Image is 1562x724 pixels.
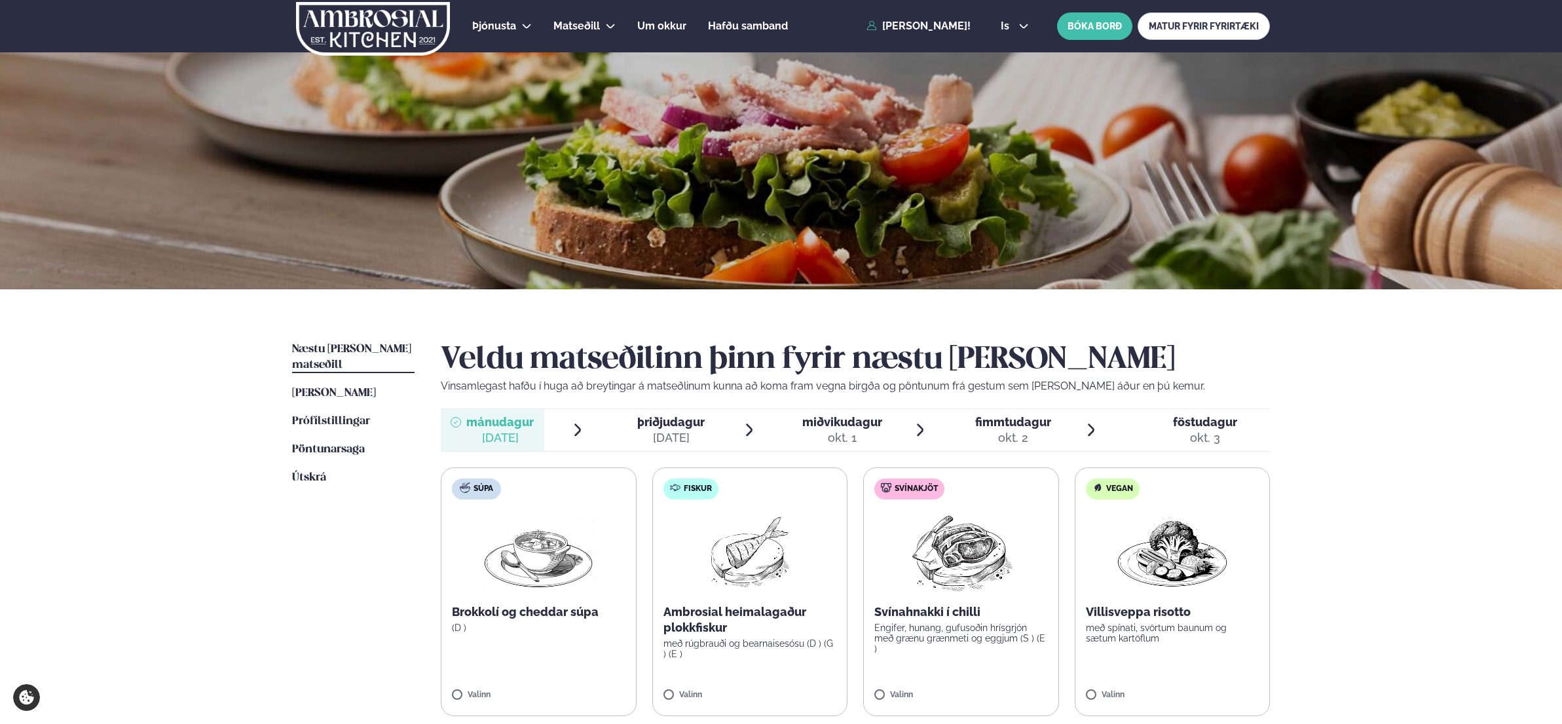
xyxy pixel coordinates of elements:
a: Næstu [PERSON_NAME] matseðill [292,342,415,373]
span: Fiskur [684,484,712,494]
a: [PERSON_NAME] [292,386,376,401]
p: Villisveppa risotto [1086,604,1259,620]
div: okt. 3 [1173,430,1237,446]
a: Um okkur [637,18,686,34]
a: Hafðu samband [708,18,788,34]
span: mánudagur [466,415,534,429]
a: Matseðill [553,18,600,34]
a: [PERSON_NAME]! [866,20,971,32]
span: is [1001,21,1013,31]
a: Cookie settings [13,684,40,711]
span: miðvikudagur [802,415,882,429]
span: Um okkur [637,20,686,32]
a: Þjónusta [472,18,516,34]
span: föstudagur [1173,415,1237,429]
p: Svínahnakki í chilli [874,604,1048,620]
p: Brokkolí og cheddar súpa [452,604,625,620]
span: Pöntunarsaga [292,444,365,455]
img: Pork-Meat.png [903,510,1019,594]
p: með rúgbrauði og bearnaisesósu (D ) (G ) (E ) [663,638,837,659]
img: Soup.png [481,510,596,594]
span: þriðjudagur [637,415,705,429]
span: Matseðill [553,20,600,32]
a: MATUR FYRIR FYRIRTÆKI [1138,12,1270,40]
span: Vegan [1106,484,1133,494]
a: Pöntunarsaga [292,442,365,458]
span: Prófílstillingar [292,416,370,427]
span: Útskrá [292,472,326,483]
span: [PERSON_NAME] [292,388,376,399]
span: Hafðu samband [708,20,788,32]
div: okt. 1 [802,430,882,446]
img: Vegan.png [1115,510,1230,594]
a: Útskrá [292,470,326,486]
img: pork.svg [881,482,891,493]
div: [DATE] [637,430,705,446]
button: BÓKA BORÐ [1057,12,1132,40]
span: Næstu [PERSON_NAME] matseðill [292,344,411,371]
span: Súpa [474,484,493,494]
span: Svínakjöt [895,484,938,494]
a: Prófílstillingar [292,414,370,429]
p: Vinsamlegast hafðu í huga að breytingar á matseðlinum kunna að koma fram vegna birgða og pöntunum... [441,378,1270,394]
p: Ambrosial heimalagaður plokkfiskur [663,604,837,636]
img: soup.svg [460,482,470,493]
p: með spínati, svörtum baunum og sætum kartöflum [1086,623,1259,643]
span: Þjónusta [472,20,516,32]
h2: Veldu matseðilinn þinn fyrir næstu [PERSON_NAME] [441,342,1270,378]
span: fimmtudagur [975,415,1051,429]
img: Vegan.svg [1092,482,1103,493]
button: is [990,21,1039,31]
p: (D ) [452,623,625,633]
div: [DATE] [466,430,534,446]
img: fish.svg [670,482,680,493]
img: fish.png [708,510,792,594]
p: Engifer, hunang, gufusoðin hrísgrjón með grænu grænmeti og eggjum (S ) (E ) [874,623,1048,654]
img: logo [295,2,451,56]
div: okt. 2 [975,430,1051,446]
